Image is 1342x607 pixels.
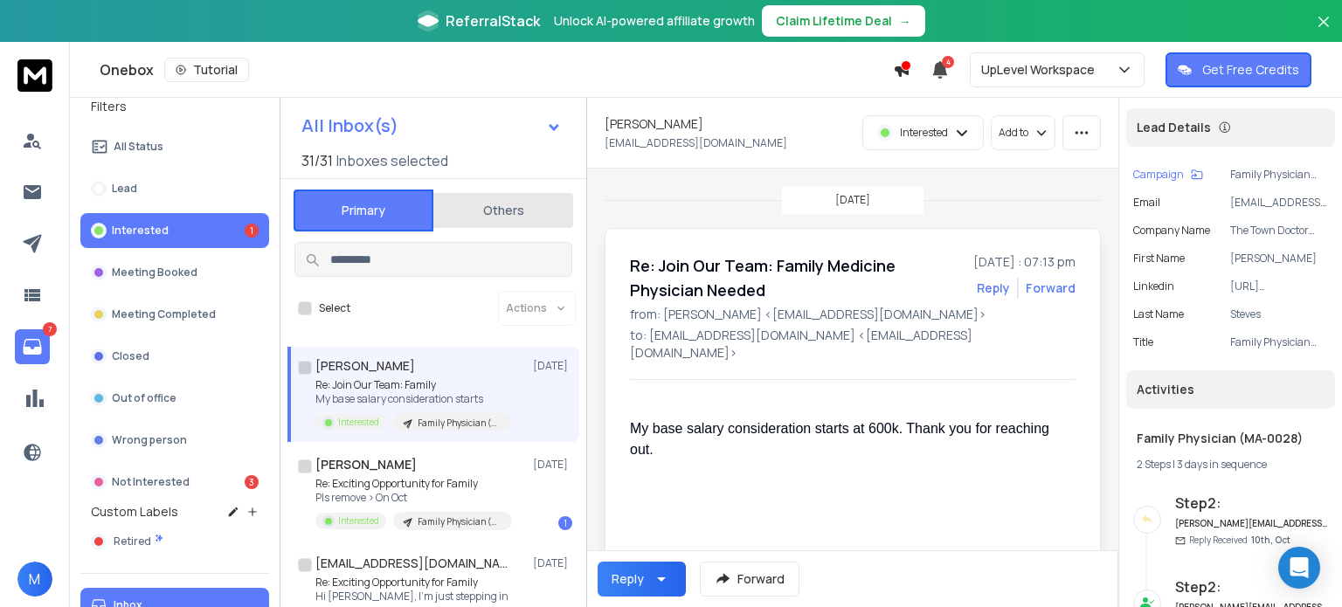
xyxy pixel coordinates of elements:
[1230,224,1328,238] p: The Town Doctor Health & Aesthetics
[1230,196,1328,210] p: [EMAIL_ADDRESS][DOMAIN_NAME]
[554,12,755,30] p: Unlock AI-powered affiliate growth
[942,56,954,68] span: 4
[112,349,149,363] p: Closed
[112,475,190,489] p: Not Interested
[80,171,269,206] button: Lead
[114,140,163,154] p: All Status
[112,433,187,447] p: Wrong person
[287,108,576,143] button: All Inbox(s)
[700,562,799,597] button: Forward
[315,590,512,604] p: Hi [PERSON_NAME], I’m just stepping in
[1026,279,1076,297] div: Forward
[1166,52,1311,87] button: Get Free Credits
[1175,493,1328,514] h6: Step 2 :
[1230,279,1328,293] p: [URL][DOMAIN_NAME][PERSON_NAME]
[1133,168,1184,182] p: Campaign
[533,458,572,472] p: [DATE]
[1133,224,1210,238] p: Company Name
[1230,252,1328,266] p: [PERSON_NAME]
[315,555,508,572] h1: [EMAIL_ADDRESS][DOMAIN_NAME]
[630,306,1076,323] p: from: [PERSON_NAME] <[EMAIL_ADDRESS][DOMAIN_NAME]>
[630,327,1076,362] p: to: [EMAIL_ADDRESS][DOMAIN_NAME] <[EMAIL_ADDRESS][DOMAIN_NAME]>
[1137,458,1325,472] div: |
[301,117,398,135] h1: All Inbox(s)
[315,456,417,473] h1: [PERSON_NAME]
[558,516,572,530] div: 1
[91,503,178,521] h3: Custom Labels
[112,391,176,405] p: Out of office
[612,570,644,588] div: Reply
[1189,534,1290,547] p: Reply Received
[1137,119,1211,136] p: Lead Details
[1137,430,1325,447] h1: Family Physician (MA-0028)
[1312,10,1335,52] button: Close banner
[1175,517,1328,530] h6: [PERSON_NAME][EMAIL_ADDRESS][DOMAIN_NAME]
[835,193,870,207] p: [DATE]
[43,322,57,336] p: 7
[100,58,893,82] div: Onebox
[533,359,572,373] p: [DATE]
[977,279,1010,297] button: Reply
[80,255,269,290] button: Meeting Booked
[80,129,269,164] button: All Status
[245,475,259,489] div: 3
[112,182,137,196] p: Lead
[336,150,448,171] h3: Inboxes selected
[900,126,948,140] p: Interested
[1278,547,1320,589] div: Open Intercom Messenger
[315,392,512,406] p: My base salary consideration starts
[80,381,269,416] button: Out of office
[80,94,269,119] h3: Filters
[80,465,269,500] button: Not Interested3
[1133,279,1174,293] p: linkedin
[15,329,50,364] a: 7
[1202,61,1299,79] p: Get Free Credits
[981,61,1102,79] p: UpLevel Workspace
[301,150,333,171] span: 31 / 31
[1137,457,1171,472] span: 2 Steps
[80,297,269,332] button: Meeting Completed
[1133,168,1203,182] button: Campaign
[315,477,512,491] p: Re: Exciting Opportunity for Family
[315,491,512,505] p: Pls remove > On Oct
[1230,168,1328,182] p: Family Physician (MA-0028)
[17,562,52,597] button: M
[338,416,379,429] p: Interested
[605,115,703,133] h1: [PERSON_NAME]
[112,266,197,279] p: Meeting Booked
[294,190,433,231] button: Primary
[319,301,350,315] label: Select
[338,514,379,528] p: Interested
[315,576,512,590] p: Re: Exciting Opportunity for Family
[245,224,259,238] div: 1
[973,253,1076,271] p: [DATE] : 07:13 pm
[446,10,540,31] span: ReferralStack
[112,307,216,321] p: Meeting Completed
[433,191,573,230] button: Others
[899,12,911,30] span: →
[762,5,925,37] button: Claim Lifetime Deal→
[1230,307,1328,321] p: Steves
[630,253,963,302] h1: Re: Join Our Team: Family Medicine Physician Needed
[80,339,269,374] button: Closed
[1175,576,1328,597] h6: Step 2 :
[1177,457,1267,472] span: 3 days in sequence
[598,562,686,597] button: Reply
[315,378,512,392] p: Re: Join Our Team: Family
[533,556,572,570] p: [DATE]
[1230,335,1328,349] p: Family Physician and CEO
[418,417,502,430] p: Family Physician (MA-0028)
[114,535,151,548] span: Retired
[418,515,502,528] p: Family Physician (MA-0028)
[1133,252,1185,266] p: First Name
[630,418,1062,460] div: My base salary consideration starts at 600k. Thank you for reaching out.
[164,58,249,82] button: Tutorial
[1133,307,1184,321] p: Last Name
[112,224,169,238] p: Interested
[999,126,1028,140] p: Add to
[315,357,415,375] h1: [PERSON_NAME]
[1251,534,1290,546] span: 10th, Oct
